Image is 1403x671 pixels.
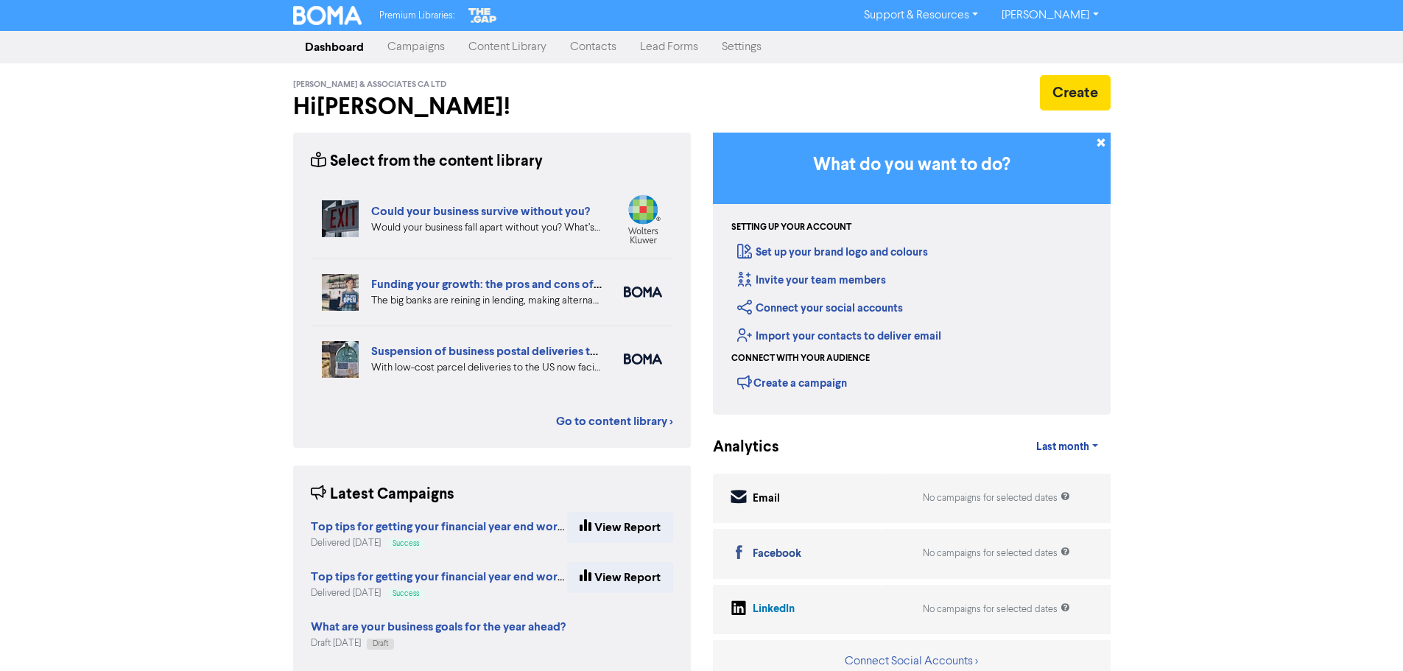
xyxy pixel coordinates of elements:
[311,586,567,600] div: Delivered [DATE]
[293,32,376,62] a: Dashboard
[311,483,454,506] div: Latest Campaigns
[990,4,1110,27] a: [PERSON_NAME]
[852,4,990,27] a: Support & Resources
[371,344,890,359] a: Suspension of business postal deliveries to the [GEOGRAPHIC_DATA]: what options do you have?
[373,640,388,647] span: Draft
[923,547,1070,561] div: No campaigns for selected dates
[293,6,362,25] img: BOMA Logo
[737,371,847,393] div: Create a campaign
[628,32,710,62] a: Lead Forms
[556,412,673,430] a: Go to content library >
[371,277,695,292] a: Funding your growth: the pros and cons of alternative lenders
[558,32,628,62] a: Contacts
[311,636,566,650] div: Draft [DATE]
[624,194,662,244] img: wolterskluwer
[293,80,446,90] span: [PERSON_NAME] & Associates CA Ltd
[311,619,566,634] strong: What are your business goals for the year ahead?
[371,293,602,309] div: The big banks are reining in lending, making alternative, non-bank lenders an attractive proposit...
[735,155,1089,176] h3: What do you want to do?
[293,93,691,121] h2: Hi [PERSON_NAME] !
[371,204,590,219] a: Could your business survive without you?
[844,652,979,671] button: Connect Social Accounts >
[710,32,773,62] a: Settings
[311,519,731,534] strong: Top tips for getting your financial year end work completed quicker (Dup) (Du...
[753,491,780,507] div: Email
[923,491,1070,505] div: No campaigns for selected dates
[466,6,499,25] img: The Gap
[737,245,928,259] a: Set up your brand logo and colours
[393,540,419,547] span: Success
[753,546,801,563] div: Facebook
[311,572,734,583] a: Top tips for getting your financial year end work completed quicker (Dup) (Dup)
[624,287,662,298] img: boma
[311,521,731,533] a: Top tips for getting your financial year end work completed quicker (Dup) (Du...
[457,32,558,62] a: Content Library
[1040,75,1111,110] button: Create
[737,329,941,343] a: Import your contacts to deliver email
[737,273,886,287] a: Invite your team members
[371,220,602,236] div: Would your business fall apart without you? What’s your Plan B in case of accident, illness, or j...
[567,562,673,593] a: View Report
[311,150,543,173] div: Select from the content library
[567,512,673,543] a: View Report
[737,301,903,315] a: Connect your social accounts
[311,622,566,633] a: What are your business goals for the year ahead?
[753,601,795,618] div: LinkedIn
[311,536,567,550] div: Delivered [DATE]
[311,569,734,584] strong: Top tips for getting your financial year end work completed quicker (Dup) (Dup)
[1024,432,1110,462] a: Last month
[393,590,419,597] span: Success
[1329,600,1403,671] iframe: Chat Widget
[624,354,662,365] img: boma
[376,32,457,62] a: Campaigns
[1036,440,1089,454] span: Last month
[731,221,851,234] div: Setting up your account
[713,436,761,459] div: Analytics
[923,603,1070,616] div: No campaigns for selected dates
[371,360,602,376] div: With low-cost parcel deliveries to the US now facing tariffs, many international postal services ...
[713,133,1111,415] div: Getting Started in BOMA
[379,11,454,21] span: Premium Libraries:
[731,352,870,365] div: Connect with your audience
